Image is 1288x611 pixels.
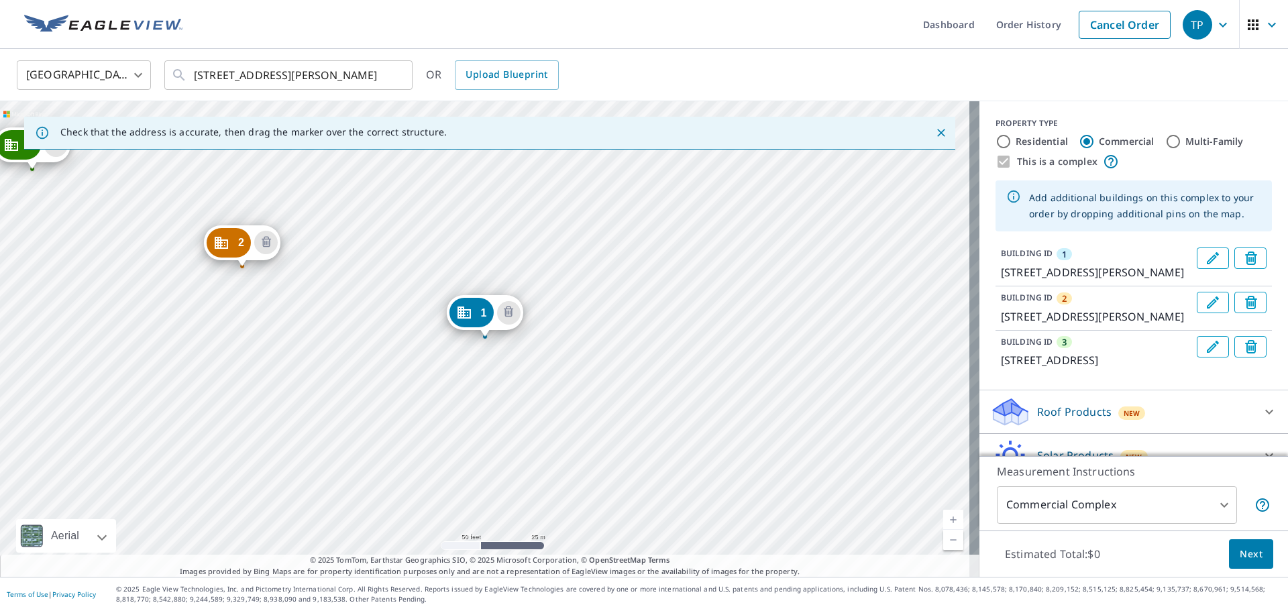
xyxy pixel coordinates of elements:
span: 2 [1062,292,1067,304]
a: Privacy Policy [52,590,96,599]
button: Delete building 1 [1234,247,1267,269]
a: Upload Blueprint [455,60,558,90]
label: Residential [1016,135,1068,148]
div: Dropped pin, building 2, Commercial property, 7408 Emma Rd Bradenton, FL 34209 [204,225,280,267]
button: Close [932,124,950,142]
span: 3 [1062,336,1067,348]
img: EV Logo [24,15,182,35]
div: PROPERTY TYPE [996,117,1272,129]
div: Commercial Complex [997,486,1237,524]
p: [STREET_ADDRESS][PERSON_NAME] [1001,264,1191,280]
p: BUILDING ID [1001,292,1053,303]
span: 2 [238,237,244,247]
div: Roof ProductsNew [990,396,1277,428]
button: Delete building 2 [254,231,278,254]
div: Aerial [16,519,116,553]
p: BUILDING ID [1001,336,1053,347]
button: Delete building 3 [1234,336,1267,357]
div: Add additional buildings on this complex to your order by dropping additional pins on the map. [1029,184,1261,227]
button: Edit building 3 [1197,336,1229,357]
div: [GEOGRAPHIC_DATA] [17,56,151,94]
p: Check that the address is accurate, then drag the marker over the correct structure. [60,126,447,138]
div: TP [1183,10,1212,40]
a: Terms of Use [7,590,48,599]
button: Edit building 1 [1197,247,1229,269]
p: [STREET_ADDRESS] [1001,352,1191,368]
p: | [7,590,96,598]
span: 1 [1062,248,1067,260]
button: Delete building 1 [497,301,521,325]
label: Commercial [1099,135,1155,148]
button: Next [1229,539,1273,569]
p: Roof Products [1037,404,1112,420]
input: Search by address or latitude-longitude [194,56,385,94]
span: 1 [480,308,486,318]
p: Solar Products [1037,447,1114,463]
p: BUILDING ID [1001,247,1053,259]
p: Estimated Total: $0 [994,539,1111,569]
div: OR [426,60,559,90]
div: Solar ProductsNew [990,439,1277,471]
a: Terms [648,555,670,565]
span: Upload Blueprint [466,66,547,83]
a: OpenStreetMap [589,555,645,565]
label: Multi-Family [1185,135,1244,148]
a: Current Level 19, Zoom Out [943,530,963,550]
p: Measurement Instructions [997,463,1271,480]
span: Each building may require a separate measurement report; if so, your account will be billed per r... [1254,497,1271,513]
a: Cancel Order [1079,11,1171,39]
div: Aerial [47,519,83,553]
span: Next [1240,546,1263,563]
span: New [1124,408,1140,419]
a: Current Level 19, Zoom In [943,510,963,530]
span: © 2025 TomTom, Earthstar Geographics SIO, © 2025 Microsoft Corporation, © [310,555,670,566]
p: [STREET_ADDRESS][PERSON_NAME] [1001,309,1191,325]
div: Dropped pin, building 1, Commercial property, 7315 Emma Rd Bradenton, FL 34209 [446,295,523,337]
p: © 2025 Eagle View Technologies, Inc. and Pictometry International Corp. All Rights Reserved. Repo... [116,584,1281,604]
span: New [1126,451,1142,462]
button: Edit building 2 [1197,292,1229,313]
label: This is a complex [1017,155,1097,168]
button: Delete building 2 [1234,292,1267,313]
